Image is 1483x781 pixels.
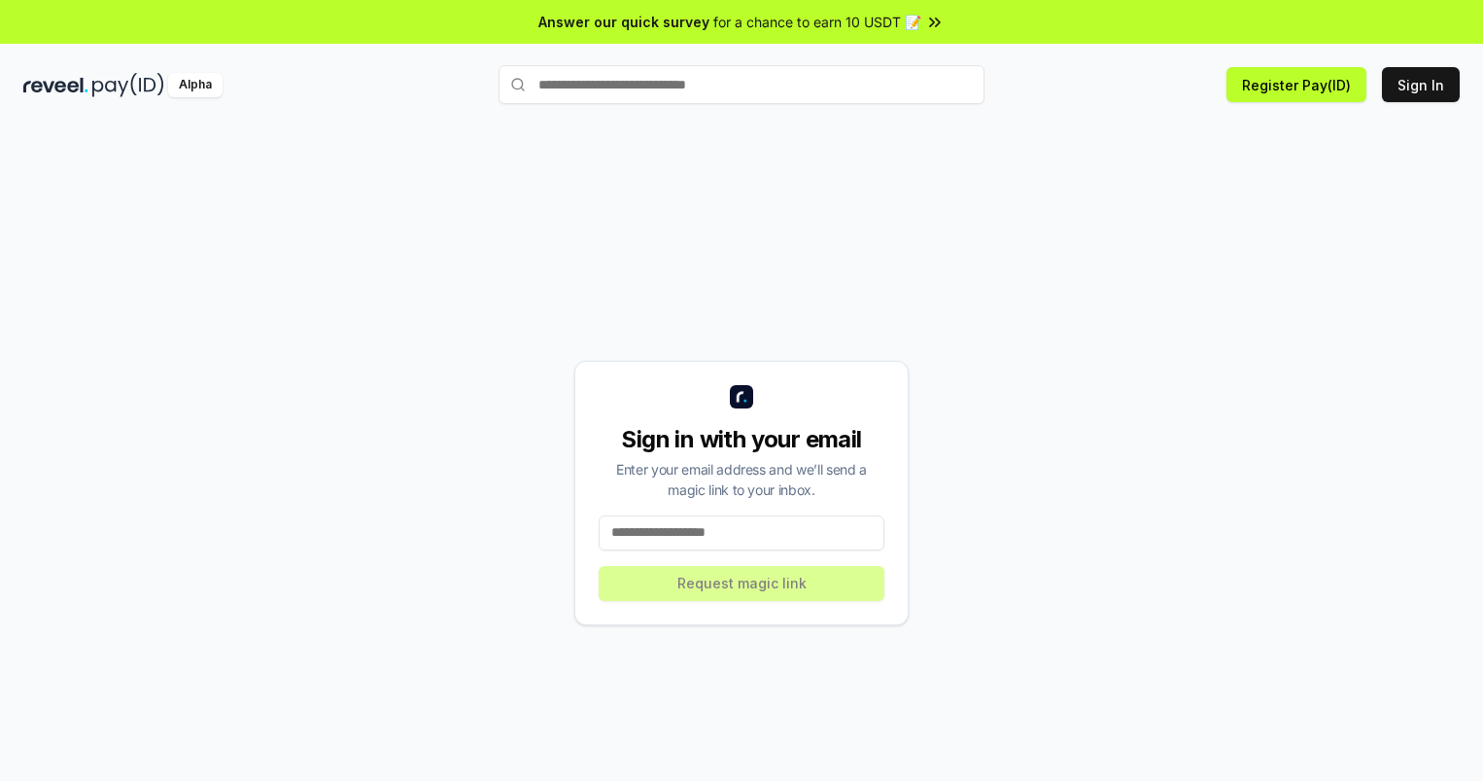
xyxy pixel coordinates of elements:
div: Enter your email address and we’ll send a magic link to your inbox. [599,459,884,500]
button: Register Pay(ID) [1226,67,1366,102]
img: reveel_dark [23,73,88,97]
span: for a chance to earn 10 USDT 📝 [713,12,921,32]
div: Sign in with your email [599,424,884,455]
img: pay_id [92,73,164,97]
button: Sign In [1382,67,1460,102]
img: logo_small [730,385,753,408]
span: Answer our quick survey [538,12,709,32]
div: Alpha [168,73,223,97]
